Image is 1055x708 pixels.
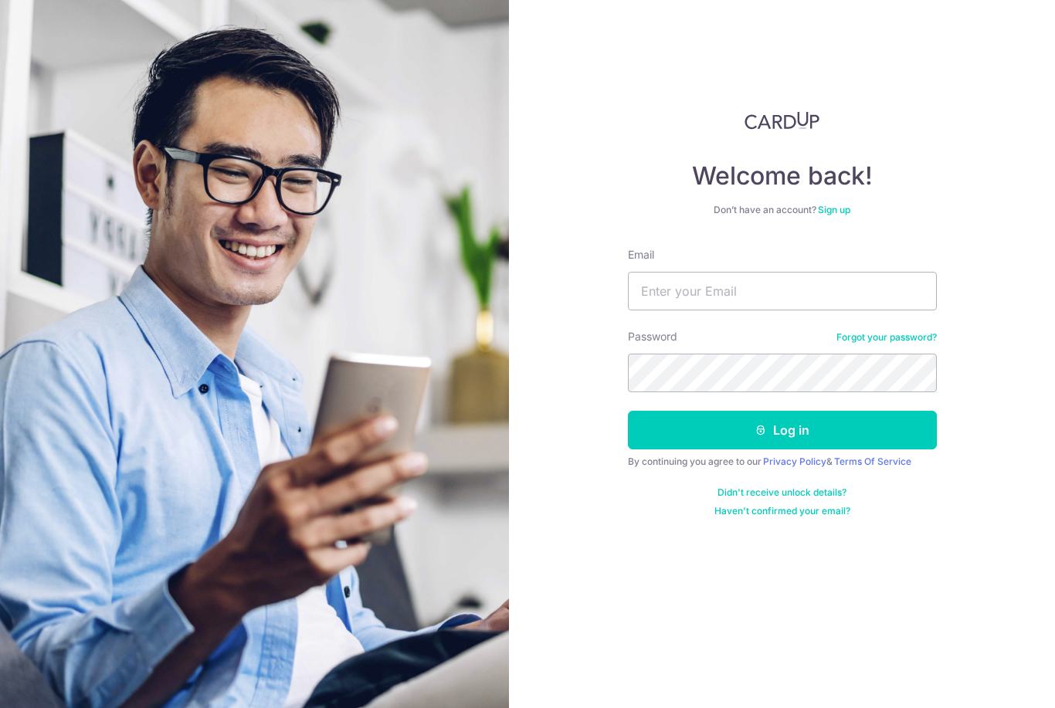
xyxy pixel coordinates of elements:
a: Haven't confirmed your email? [714,505,850,517]
button: Log in [628,411,937,449]
a: Terms Of Service [834,456,911,467]
a: Didn't receive unlock details? [717,486,846,499]
label: Password [628,329,677,344]
div: Don’t have an account? [628,204,937,216]
a: Sign up [818,204,850,215]
a: Forgot your password? [836,331,937,344]
a: Privacy Policy [763,456,826,467]
h4: Welcome back! [628,161,937,191]
div: By continuing you agree to our & [628,456,937,468]
img: CardUp Logo [745,111,820,130]
label: Email [628,247,654,263]
input: Enter your Email [628,272,937,310]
